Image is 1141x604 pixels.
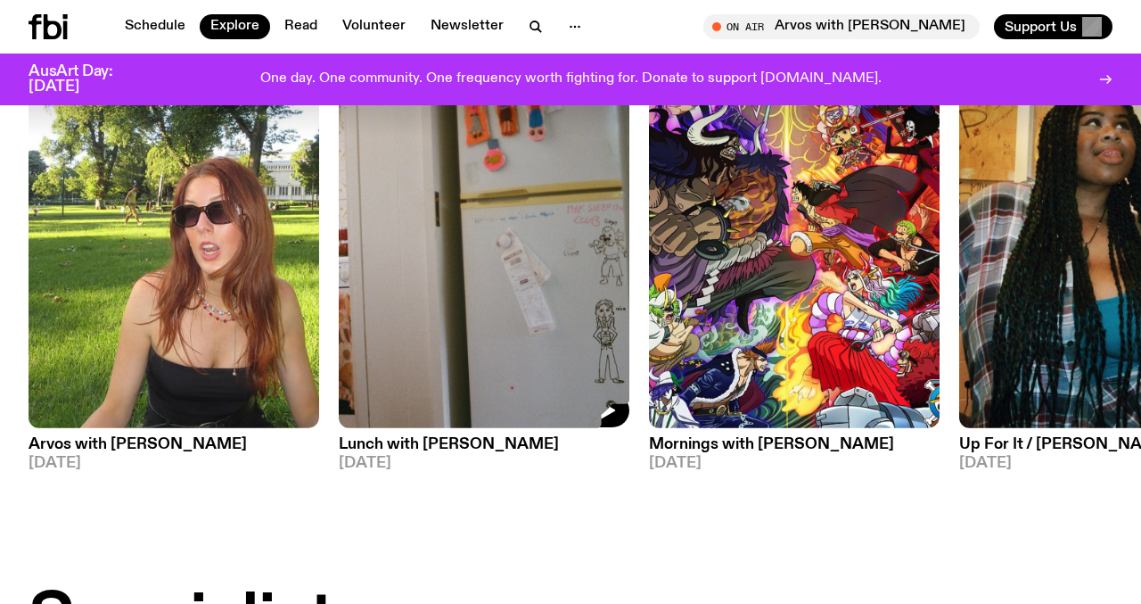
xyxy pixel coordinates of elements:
a: Newsletter [420,14,514,39]
a: Arvos with [PERSON_NAME][DATE] [29,428,319,471]
span: [DATE] [339,456,629,471]
button: Support Us [994,14,1112,39]
a: Explore [200,14,270,39]
img: Lizzie Bowles is sitting in a bright green field of grass, with dark sunglasses and a black top. ... [29,40,319,428]
a: Lunch with [PERSON_NAME][DATE] [339,428,629,471]
a: Volunteer [332,14,416,39]
span: [DATE] [649,456,940,471]
h3: Lunch with [PERSON_NAME] [339,437,629,452]
p: One day. One community. One frequency worth fighting for. Donate to support [DOMAIN_NAME]. [260,71,882,87]
a: Schedule [114,14,196,39]
span: Support Us [1005,19,1077,35]
button: On AirArvos with [PERSON_NAME] [703,14,980,39]
a: Read [274,14,328,39]
h3: AusArt Day: [DATE] [29,64,143,95]
a: Mornings with [PERSON_NAME][DATE] [649,428,940,471]
h3: Arvos with [PERSON_NAME] [29,437,319,452]
span: [DATE] [29,456,319,471]
h3: Mornings with [PERSON_NAME] [649,437,940,452]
